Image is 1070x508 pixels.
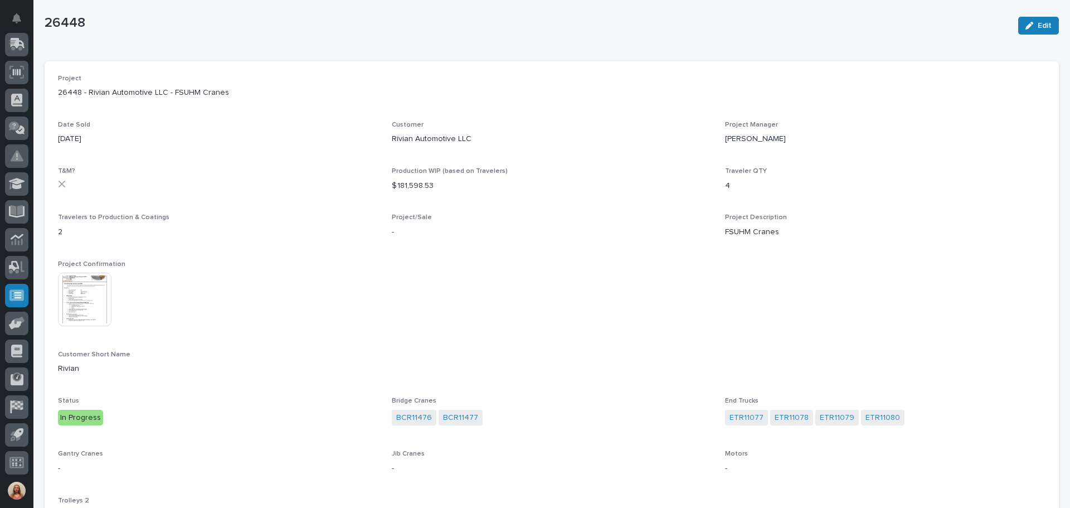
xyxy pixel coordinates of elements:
[725,226,1045,238] p: FSUHM Cranes
[58,87,1045,99] p: 26448 - Rivian Automotive LLC - FSUHM Cranes
[58,451,103,457] span: Gantry Cranes
[725,133,1045,145] p: [PERSON_NAME]
[58,75,81,82] span: Project
[58,398,79,404] span: Status
[1018,17,1059,35] button: Edit
[58,168,75,175] span: T&M?
[58,351,130,358] span: Customer Short Name
[443,412,478,424] a: BCR11477
[392,398,436,404] span: Bridge Cranes
[725,214,787,221] span: Project Description
[725,463,1045,475] p: -
[392,168,508,175] span: Production WIP (based on Travelers)
[392,463,712,475] p: -
[725,180,1045,192] p: 4
[58,463,378,475] p: -
[392,180,712,192] p: $ 181,598.53
[58,122,90,128] span: Date Sold
[865,412,900,424] a: ETR11080
[729,412,763,424] a: ETR11077
[396,412,432,424] a: BCR11476
[1038,21,1052,31] span: Edit
[5,479,28,502] button: users-avatar
[820,412,854,424] a: ETR11079
[58,214,169,221] span: Travelers to Production & Coatings
[58,261,125,268] span: Project Confirmation
[392,226,712,238] p: -
[725,122,778,128] span: Project Manager
[392,214,432,221] span: Project/Sale
[775,412,809,424] a: ETR11078
[725,398,758,404] span: End Trucks
[58,497,89,504] span: Trolleys 2
[58,410,103,426] div: In Progress
[58,226,378,238] p: 2
[725,451,748,457] span: Motors
[45,15,1009,31] p: 26448
[392,122,424,128] span: Customer
[392,451,425,457] span: Jib Cranes
[58,363,1045,375] p: Rivian
[14,13,28,31] div: Notifications
[392,133,712,145] p: Rivian Automotive LLC
[5,7,28,30] button: Notifications
[58,133,378,145] p: [DATE]
[725,168,767,175] span: Traveler QTY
